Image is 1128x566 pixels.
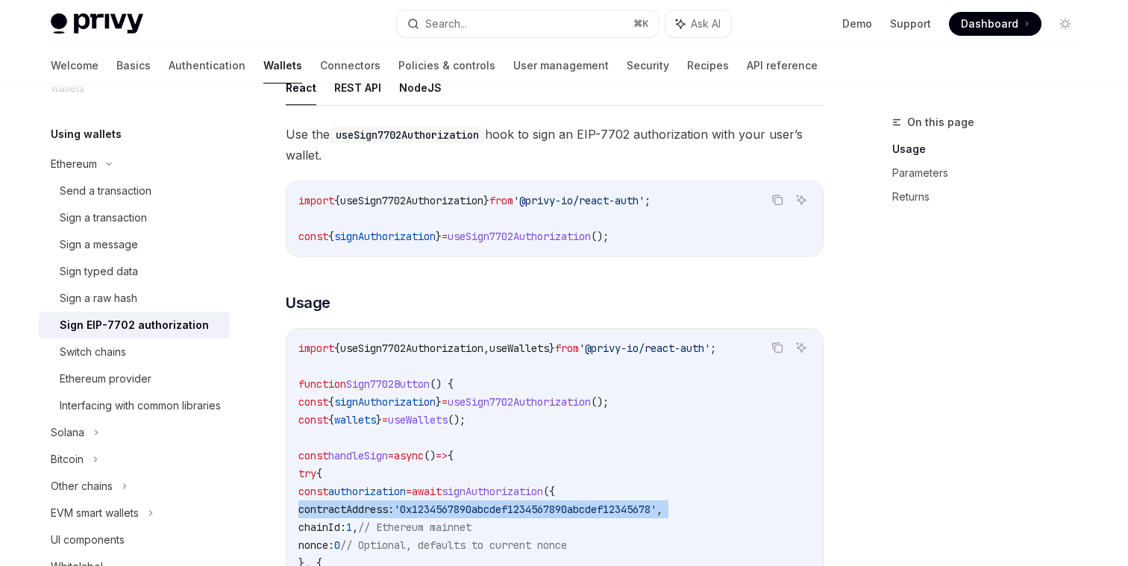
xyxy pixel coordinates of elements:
span: signAuthorization [442,485,543,498]
a: Send a transaction [39,177,230,204]
span: const [298,230,328,243]
span: { [316,467,322,480]
a: Wallets [263,48,302,84]
span: '@privy-io/react-auth' [513,194,645,207]
button: REST API [334,70,381,105]
a: Basics [116,48,151,84]
a: Recipes [687,48,729,84]
div: Sign a raw hash [60,289,137,307]
span: { [328,230,334,243]
span: Use the hook to sign an EIP-7702 authorization with your user’s wallet. [286,124,824,166]
span: = [382,413,388,427]
span: } [436,230,442,243]
div: UI components [51,531,125,549]
span: function [298,377,346,391]
span: { [328,395,334,409]
button: React [286,70,316,105]
span: useSign7702Authorization [340,194,483,207]
a: UI components [39,526,230,553]
span: , [483,342,489,355]
span: (); [591,230,609,243]
span: ; [710,342,716,355]
span: (); [591,395,609,409]
div: Sign a message [60,236,138,254]
span: } [483,194,489,207]
span: , [657,503,662,516]
div: EVM smart wallets [51,504,139,522]
span: const [298,485,328,498]
div: Send a transaction [60,182,151,200]
button: Ask AI [665,10,731,37]
a: User management [513,48,609,84]
span: await [412,485,442,498]
span: } [549,342,555,355]
span: 0 [334,538,340,552]
span: contractAddress: [298,503,394,516]
span: Usage [286,292,330,313]
button: Copy the contents from the code block [768,190,787,210]
span: = [406,485,412,498]
span: from [489,194,513,207]
span: try [298,467,316,480]
a: Parameters [892,161,1089,185]
div: Solana [51,424,84,441]
a: Sign typed data [39,258,230,285]
span: Ask AI [691,16,721,31]
button: NodeJS [399,70,442,105]
a: Security [627,48,669,84]
span: useSign7702Authorization [448,395,591,409]
a: Welcome [51,48,98,84]
a: Returns [892,185,1089,209]
span: { [334,194,340,207]
span: // Optional, defaults to current nonce [340,538,567,552]
span: useWallets [388,413,448,427]
div: Interfacing with common libraries [60,397,221,415]
img: light logo [51,13,143,34]
span: chainId: [298,521,346,534]
h5: Using wallets [51,125,122,143]
span: const [298,449,328,462]
a: Switch chains [39,339,230,365]
span: nonce: [298,538,334,552]
div: Search... [425,15,467,33]
span: , [352,521,358,534]
button: Toggle dark mode [1053,12,1077,36]
button: Search...⌘K [397,10,658,37]
span: Dashboard [961,16,1018,31]
span: '@privy-io/react-auth' [579,342,710,355]
span: '0x1234567890abcdef1234567890abcdef12345678' [394,503,657,516]
span: = [442,230,448,243]
span: } [436,395,442,409]
div: Sign a transaction [60,209,147,227]
div: Switch chains [60,343,126,361]
span: 1 [346,521,352,534]
a: Sign a transaction [39,204,230,231]
span: ; [645,194,651,207]
div: Other chains [51,477,113,495]
span: import [298,342,334,355]
span: signAuthorization [334,395,436,409]
a: Interfacing with common libraries [39,392,230,419]
code: useSign7702Authorization [330,127,485,143]
a: Authentication [169,48,245,84]
div: Sign EIP-7702 authorization [60,316,209,334]
span: ({ [543,485,555,498]
span: () [424,449,436,462]
div: Ethereum provider [60,370,151,388]
span: ⌘ K [633,18,649,30]
span: useWallets [489,342,549,355]
span: { [448,449,454,462]
span: On this page [907,113,974,131]
span: authorization [328,485,406,498]
span: signAuthorization [334,230,436,243]
span: (); [448,413,466,427]
span: { [334,342,340,355]
span: import [298,194,334,207]
a: Policies & controls [398,48,495,84]
button: Ask AI [792,190,811,210]
span: = [442,395,448,409]
span: const [298,395,328,409]
div: Bitcoin [51,450,84,468]
a: Sign EIP-7702 authorization [39,312,230,339]
span: // Ethereum mainnet [358,521,471,534]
